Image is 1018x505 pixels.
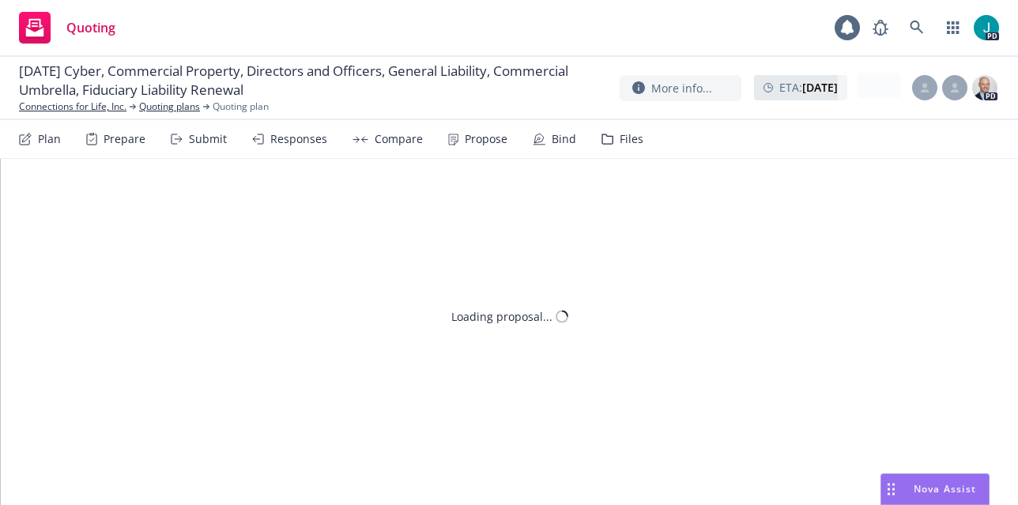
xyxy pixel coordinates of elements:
a: Switch app [937,12,969,43]
img: photo [972,75,997,100]
span: Quoting plan [213,100,269,114]
a: Connections for Life, Inc. [19,100,126,114]
div: Responses [270,133,327,145]
div: Prepare [104,133,145,145]
div: Submit [189,133,227,145]
button: Nova Assist [880,473,990,505]
strong: [DATE] [802,80,838,95]
div: Bind [552,133,576,145]
div: Plan [38,133,61,145]
div: Loading proposal... [451,308,552,325]
span: Nova Assist [914,482,976,496]
div: Drag to move [881,474,901,504]
img: photo [974,15,999,40]
div: Propose [465,133,507,145]
span: ETA : [779,79,838,96]
a: Report a Bug [865,12,896,43]
span: [DATE] Cyber, Commercial Property, Directors and Officers, General Liability, Commercial Umbrella... [19,62,607,100]
span: Quoting [66,21,115,34]
a: Search [901,12,933,43]
a: Quoting plans [139,100,200,114]
div: Files [620,133,643,145]
div: Compare [375,133,423,145]
button: More info... [620,75,741,101]
span: More info... [651,80,712,96]
a: Quoting [13,6,122,50]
